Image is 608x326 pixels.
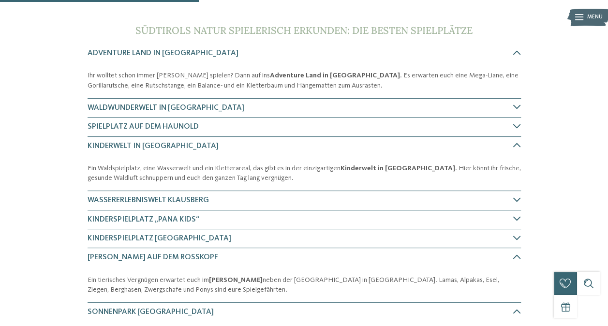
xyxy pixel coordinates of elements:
span: Sonnenpark [GEOGRAPHIC_DATA] [88,308,214,316]
span: WaldWunderWelt in [GEOGRAPHIC_DATA] [88,104,244,112]
p: Ein Waldspielplatz, eine Wasserwelt und ein Kletterareal, das gibt es in der einzigartigen . Hier... [88,163,521,183]
strong: [PERSON_NAME] [209,277,263,283]
span: Adventure Land in [GEOGRAPHIC_DATA] [88,49,238,57]
p: Ein tierisches Vergnügen erwartet euch im neben der [GEOGRAPHIC_DATA] in [GEOGRAPHIC_DATA]. Lamas... [88,275,521,295]
span: Spielplatz auf dem Haunold [88,123,199,131]
strong: Kinderwelt in [GEOGRAPHIC_DATA] [341,165,455,172]
span: Kinderspielplatz [GEOGRAPHIC_DATA] [88,235,231,242]
span: Südtirols Natur spielerisch erkunden: die besten Spielplätze [135,24,473,36]
p: Ihr wolltet schon immer [PERSON_NAME] spielen? Dann auf ins . Es erwarten euch eine Mega-Liane, e... [88,71,521,90]
span: Wassererlebniswelt Klausberg [88,196,209,204]
strong: Adventure Land in [GEOGRAPHIC_DATA] [270,72,400,79]
span: [PERSON_NAME] auf dem Rosskopf [88,253,218,261]
span: Kinderwelt in [GEOGRAPHIC_DATA] [88,142,219,150]
span: Kinderspielplatz „Pana Kids“ [88,216,199,223]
